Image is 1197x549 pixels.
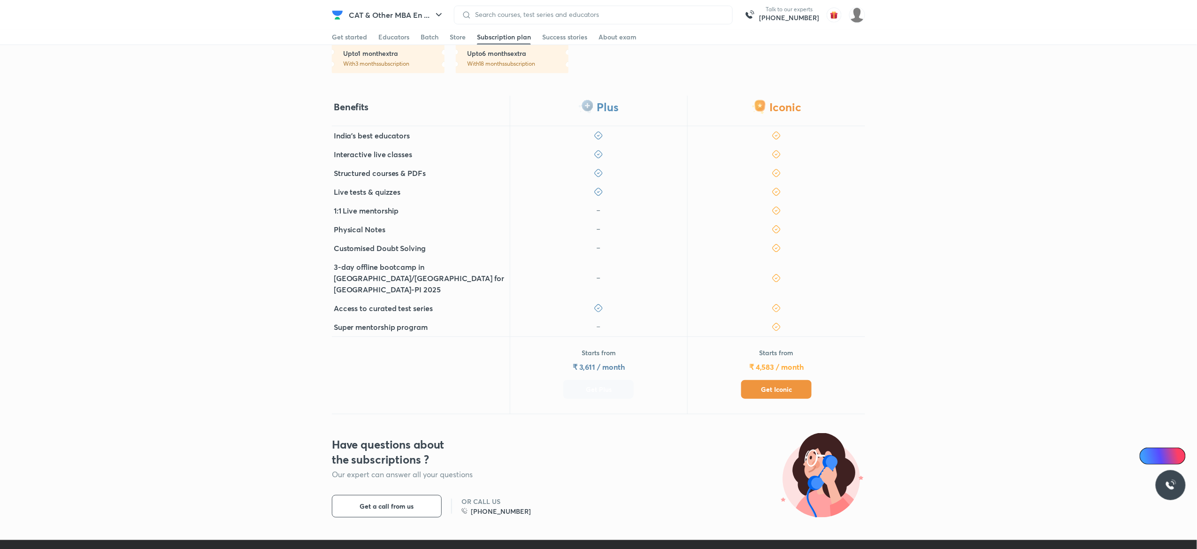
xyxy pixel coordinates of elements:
a: Educators [378,30,409,45]
a: Store [450,30,466,45]
a: Batch [421,30,438,45]
h5: ₹ 4,583 / month [749,361,804,373]
h3: Have questions about the subscriptions ? [332,437,459,467]
span: Get Plus [586,385,612,394]
div: Success stories [542,32,587,42]
button: Get a call from us [332,495,442,518]
span: Ai Doubts [1155,452,1180,460]
div: Store [450,32,466,42]
p: Our expert can answer all your questions [332,469,544,480]
h5: 3-day offline bootcamp in [GEOGRAPHIC_DATA]/[GEOGRAPHIC_DATA] for [GEOGRAPHIC_DATA]-PI 2025 [334,261,508,295]
h6: Upto 6 months extra [467,49,568,58]
img: Nilesh [849,7,865,23]
a: Upto6 monthsextraWith18 monthssubscription [456,43,568,73]
div: Batch [421,32,438,42]
img: call-us [740,6,759,24]
h5: Structured courses & PDFs [334,168,426,179]
img: avatar [827,8,842,23]
a: [PHONE_NUMBER] [461,506,531,516]
div: Get started [332,32,367,42]
div: About exam [598,32,637,42]
p: Starts from [582,348,616,358]
a: Subscription plan [477,30,531,45]
span: Get a call from us [360,502,414,511]
input: Search courses, test series and educators [471,11,725,18]
button: Get Iconic [741,380,812,399]
h6: OR CALL US [461,497,531,506]
div: Educators [378,32,409,42]
p: Starts from [760,348,794,358]
img: icon [594,322,603,332]
h6: Upto 1 month extra [343,49,445,58]
p: With 18 months subscription [467,60,568,68]
span: Get Iconic [761,385,792,394]
h4: Benefits [334,101,368,113]
img: Company Logo [332,9,343,21]
img: icon [594,206,603,215]
a: Get started [332,30,367,45]
p: With 3 months subscription [343,60,445,68]
a: [PHONE_NUMBER] [759,13,819,23]
h5: India's best educators [334,130,410,141]
a: About exam [598,30,637,45]
div: Subscription plan [477,32,531,42]
h5: ₹ 3,611 / month [573,361,625,373]
h5: Access to curated test series [334,303,433,314]
img: illustration [781,433,865,518]
button: CAT & Other MBA En ... [343,6,450,24]
a: Success stories [542,30,587,45]
h5: Physical Notes [334,224,385,235]
img: icon [594,225,603,234]
button: Get Plus [563,380,634,399]
img: Icon [1145,452,1153,460]
h5: Live tests & quizzes [334,186,400,198]
h5: Super mentorship program [334,321,428,333]
img: ttu [1165,480,1176,491]
img: icon [594,274,603,283]
h6: [PHONE_NUMBER] [471,506,531,516]
a: Upto1 monthextraWith3 monthssubscription [332,43,445,73]
img: icon [594,244,603,253]
h5: 1:1 Live mentorship [334,205,399,216]
h5: Customised Doubt Solving [334,243,426,254]
a: Ai Doubts [1140,448,1186,465]
p: Talk to our experts [759,6,819,13]
h5: Interactive live classes [334,149,412,160]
